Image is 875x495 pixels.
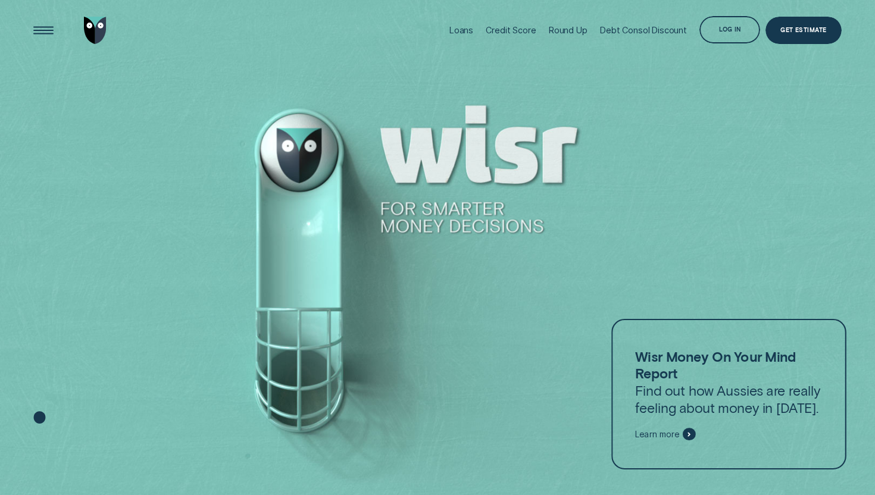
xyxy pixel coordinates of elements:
[486,25,536,35] div: Credit Score
[765,17,842,44] a: Get Estimate
[635,430,680,440] span: Learn more
[30,17,57,44] button: Open Menu
[600,25,687,35] div: Debt Consol Discount
[699,16,760,43] button: Log in
[635,348,822,416] p: Find out how Aussies are really feeling about money in [DATE].
[84,17,107,44] img: Wisr
[549,25,587,35] div: Round Up
[449,25,473,35] div: Loans
[611,319,846,469] a: Wisr Money On Your Mind ReportFind out how Aussies are really feeling about money in [DATE].Learn...
[635,348,796,382] strong: Wisr Money On Your Mind Report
